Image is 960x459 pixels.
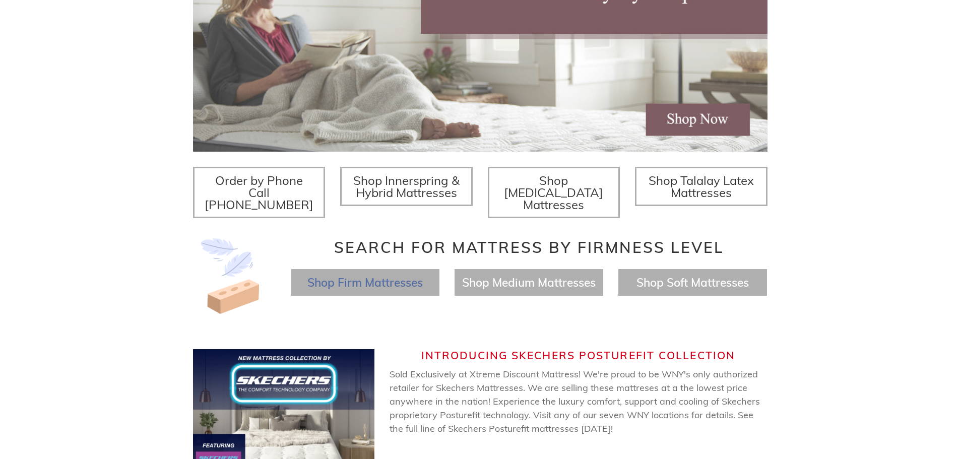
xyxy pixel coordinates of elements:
a: Shop [MEDICAL_DATA] Mattresses [488,167,620,218]
span: Shop [MEDICAL_DATA] Mattresses [504,173,603,212]
span: Shop Talalay Latex Mattresses [649,173,754,200]
span: Search for Mattress by Firmness Level [334,238,724,257]
a: Order by Phone Call [PHONE_NUMBER] [193,167,326,218]
img: Image-of-brick- and-feather-representing-firm-and-soft-feel [193,238,269,314]
a: Shop Talalay Latex Mattresses [635,167,767,206]
span: Shop Innerspring & Hybrid Mattresses [353,173,460,200]
span: Introducing Skechers Posturefit Collection [421,349,735,362]
a: Shop Soft Mattresses [636,275,749,290]
span: Order by Phone Call [PHONE_NUMBER] [205,173,313,212]
a: Shop Innerspring & Hybrid Mattresses [340,167,473,206]
a: Shop Firm Mattresses [307,275,423,290]
a: Shop Medium Mattresses [462,275,596,290]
